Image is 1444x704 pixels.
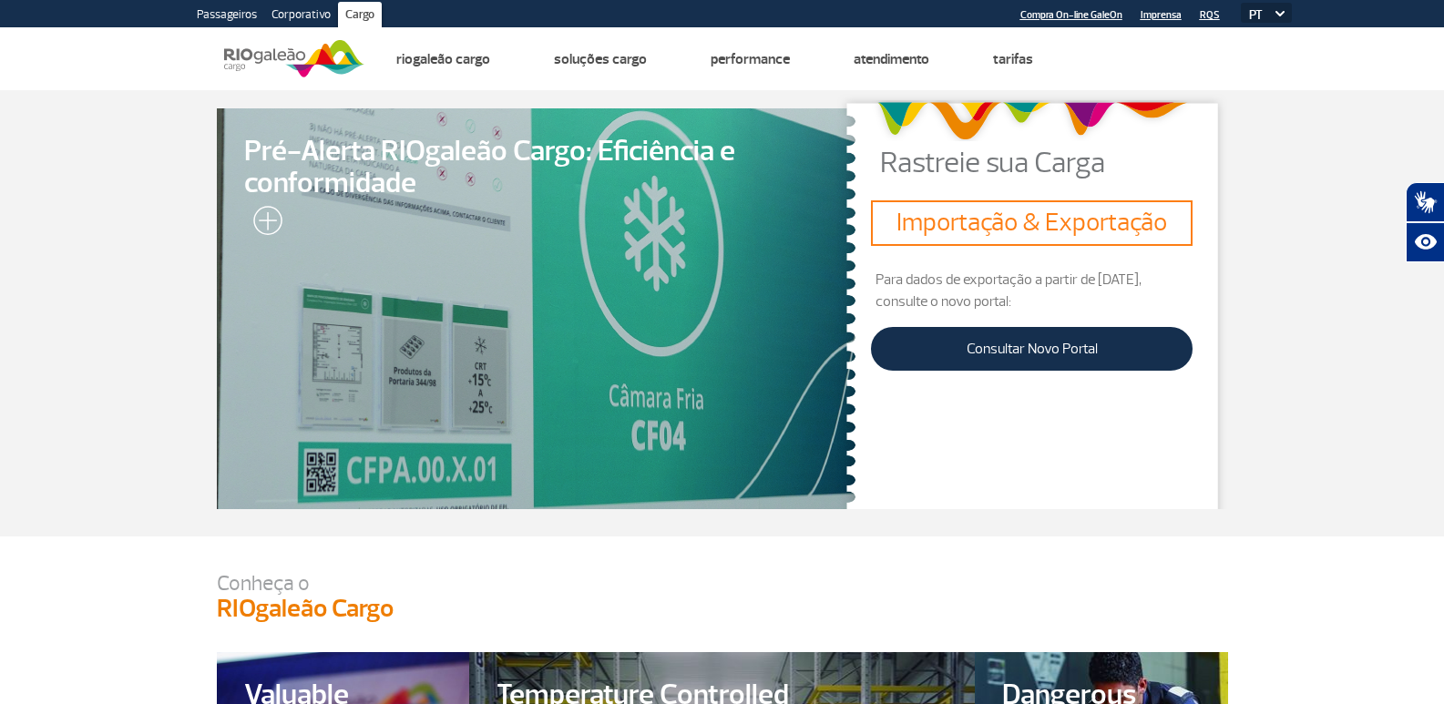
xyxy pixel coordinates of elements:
[396,50,490,68] a: Riogaleão Cargo
[1200,9,1220,21] a: RQS
[217,573,1228,594] p: Conheça o
[1406,182,1444,222] button: Abrir tradutor de língua de sinais.
[711,50,790,68] a: Performance
[1406,182,1444,262] div: Plugin de acessibilidade da Hand Talk.
[993,50,1033,68] a: Tarifas
[338,2,382,31] a: Cargo
[871,327,1193,371] a: Consultar Novo Portal
[1141,9,1182,21] a: Imprensa
[880,148,1228,178] p: Rastreie sua Carga
[244,206,282,242] img: leia-mais
[854,50,929,68] a: Atendimento
[189,2,264,31] a: Passageiros
[870,93,1193,148] img: grafismo
[554,50,647,68] a: Soluções Cargo
[217,594,1228,625] h3: RIOgaleão Cargo
[878,208,1185,239] h3: Importação & Exportação
[217,108,856,509] a: Pré-Alerta RIOgaleão Cargo: Eficiência e conformidade
[1020,9,1122,21] a: Compra On-line GaleOn
[264,2,338,31] a: Corporativo
[871,269,1193,312] p: Para dados de exportação a partir de [DATE], consulte o novo portal:
[1406,222,1444,262] button: Abrir recursos assistivos.
[244,136,829,199] span: Pré-Alerta RIOgaleão Cargo: Eficiência e conformidade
